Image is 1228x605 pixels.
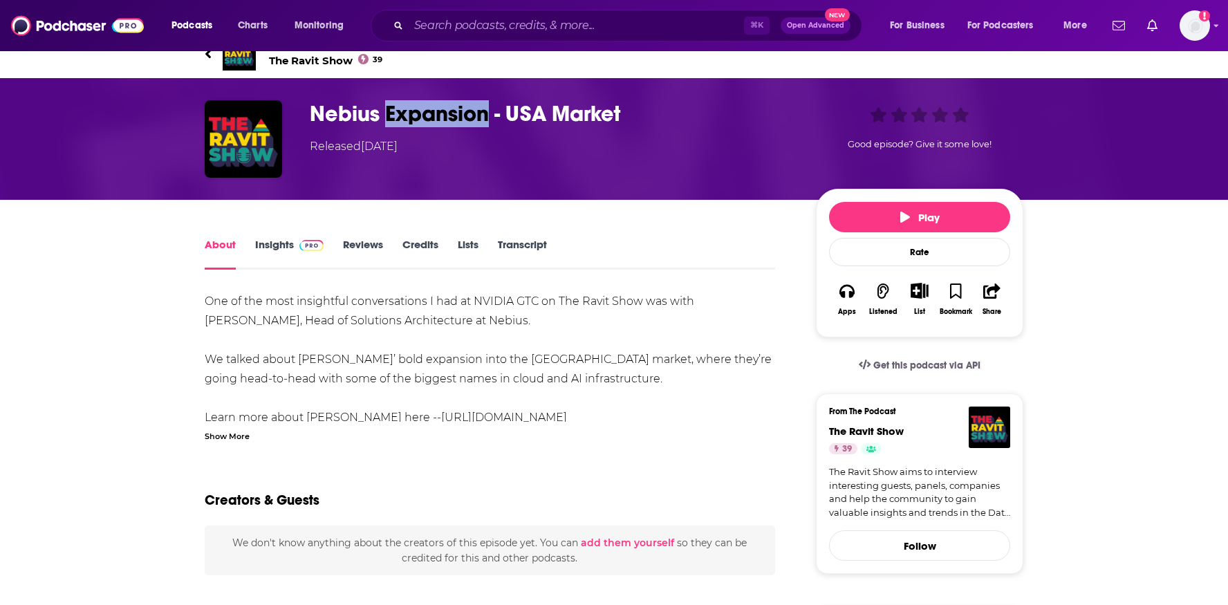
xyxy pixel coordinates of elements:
a: Get this podcast via API [848,348,992,382]
span: For Podcasters [967,16,1034,35]
button: Follow [829,530,1010,561]
button: Play [829,202,1010,232]
button: open menu [958,15,1054,37]
h3: From The Podcast [829,407,999,416]
div: Search podcasts, credits, & more... [384,10,875,41]
div: Rate [829,238,1010,266]
span: The Ravit Show [269,54,382,67]
span: We don't know anything about the creators of this episode yet . You can so they can be credited f... [232,537,747,564]
img: User Profile [1180,10,1210,41]
button: open menu [880,15,962,37]
button: Apps [829,274,865,324]
a: Show notifications dropdown [1107,14,1131,37]
a: InsightsPodchaser Pro [255,238,324,270]
button: Open AdvancedNew [781,17,850,34]
a: [URL][DOMAIN_NAME] [441,411,567,424]
span: For Business [890,16,945,35]
a: The Ravit Show [829,425,904,438]
div: Bookmark [940,308,972,316]
span: Monitoring [295,16,344,35]
a: Lists [458,238,478,270]
button: Share [974,274,1010,324]
div: Share [983,308,1001,316]
div: Show More ButtonList [902,274,938,324]
a: The Ravit Show aims to interview interesting guests, panels, companies and help the community to ... [829,465,1010,519]
div: Apps [838,308,856,316]
span: Charts [238,16,268,35]
button: Show profile menu [1180,10,1210,41]
a: Transcript [498,238,547,270]
img: Podchaser - Follow, Share and Rate Podcasts [11,12,144,39]
a: About [205,238,236,270]
h1: Nebius Expansion - USA Market [310,100,794,127]
span: Good episode? Give it some love! [848,139,992,149]
button: Listened [865,274,901,324]
a: Charts [229,15,276,37]
a: 39 [829,443,857,454]
button: open menu [162,15,230,37]
span: ⌘ K [744,17,770,35]
span: 39 [373,57,382,63]
span: Get this podcast via API [873,360,980,371]
img: Nebius Expansion - USA Market [205,100,282,178]
span: Logged in as allisonstowell [1180,10,1210,41]
h2: Creators & Guests [205,492,319,509]
a: Credits [402,238,438,270]
div: Listened [869,308,897,316]
button: Show More Button [905,283,933,298]
div: List [914,307,925,316]
a: Reviews [343,238,383,270]
input: Search podcasts, credits, & more... [409,15,744,37]
button: open menu [1054,15,1104,37]
button: open menu [285,15,362,37]
span: 39 [842,443,852,456]
img: The Ravit Show [969,407,1010,448]
img: Podchaser Pro [299,240,324,251]
span: More [1063,16,1087,35]
img: The Ravit Show [223,37,256,71]
button: Bookmark [938,274,974,324]
a: Show notifications dropdown [1142,14,1163,37]
span: New [825,8,850,21]
button: add them yourself [581,537,674,548]
span: Play [900,211,940,224]
div: Released [DATE] [310,138,398,155]
span: Podcasts [171,16,212,35]
a: The Ravit ShowEpisode from the podcastThe Ravit Show39 [205,37,1023,71]
span: Open Advanced [787,22,844,29]
svg: Add a profile image [1199,10,1210,21]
